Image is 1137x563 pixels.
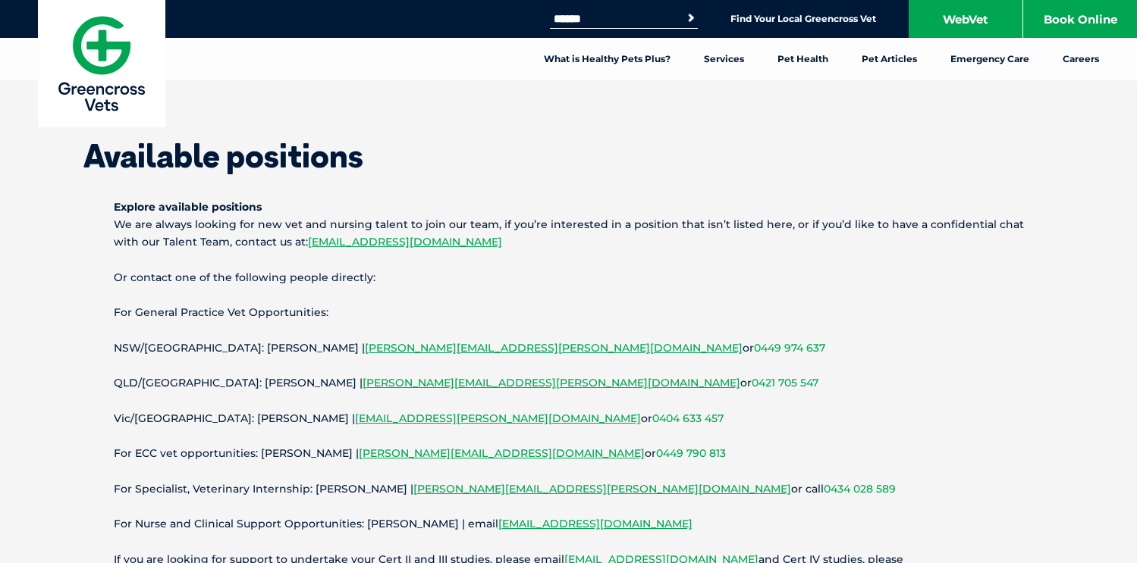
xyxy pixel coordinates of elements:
p: For Nurse and Clinical Support Opportunities: [PERSON_NAME] | email [114,515,1024,533]
a: Pet Articles [845,38,934,80]
p: For Specialist, Veterinary Internship: [PERSON_NAME] | or call [114,480,1024,498]
a: 0434 028 589 [824,482,896,496]
p: Or contact one of the following people directly: [114,269,1024,286]
a: Pet Health [761,38,845,80]
p: For General Practice Vet Opportunities: [114,304,1024,321]
a: [PERSON_NAME][EMAIL_ADDRESS][PERSON_NAME][DOMAIN_NAME] [363,376,740,389]
p: QLD/[GEOGRAPHIC_DATA]: [PERSON_NAME] | or [114,374,1024,392]
a: 0421 705 547 [752,376,818,389]
a: [PERSON_NAME][EMAIL_ADDRESS][PERSON_NAME][DOMAIN_NAME] [413,482,791,496]
a: 0404 633 457 [652,411,724,425]
a: Find Your Local Greencross Vet [730,13,876,25]
a: [EMAIL_ADDRESS][DOMAIN_NAME] [498,517,693,530]
a: What is Healthy Pets Plus? [527,38,687,80]
a: [PERSON_NAME][EMAIL_ADDRESS][PERSON_NAME][DOMAIN_NAME] [365,341,743,355]
p: We are always looking for new vet and nursing talent to join our team, if you’re interested in a ... [114,199,1024,252]
a: [EMAIL_ADDRESS][DOMAIN_NAME] [308,235,502,249]
a: 0449 790 813 [656,446,726,460]
p: Vic/[GEOGRAPHIC_DATA]: [PERSON_NAME] | or [114,410,1024,427]
h1: Available positions [83,140,1054,172]
strong: Explore available positions [114,200,262,214]
p: NSW/[GEOGRAPHIC_DATA]: [PERSON_NAME] | or [114,339,1024,357]
a: [PERSON_NAME][EMAIL_ADDRESS][DOMAIN_NAME] [359,446,645,460]
a: Careers [1046,38,1116,80]
a: 0449 974 637 [754,341,825,355]
a: Emergency Care [934,38,1046,80]
a: [EMAIL_ADDRESS][PERSON_NAME][DOMAIN_NAME] [355,411,641,425]
a: Services [687,38,761,80]
button: Search [683,11,699,26]
p: For ECC vet opportunities: [PERSON_NAME] | or [114,445,1024,462]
